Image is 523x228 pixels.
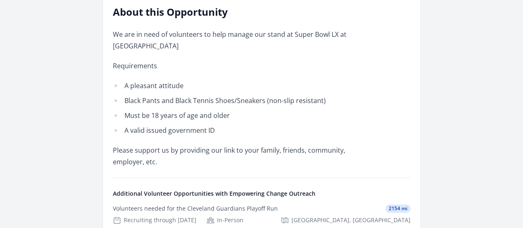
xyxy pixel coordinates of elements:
div: Recruiting through [DATE] [113,216,196,224]
li: Black Pants and Black Tennis Shoes/Sneakers (non-slip resistant) [113,95,355,106]
li: A valid issued government ID [113,125,355,136]
div: In-Person [206,216,244,224]
p: We are in need of volunteers to help manage our stand at Super Bowl LX at [GEOGRAPHIC_DATA] [113,29,355,52]
li: Must be 18 years of age and older [113,110,355,121]
span: 2154 mi [385,204,411,213]
span: [GEOGRAPHIC_DATA], [GEOGRAPHIC_DATA] [291,216,411,224]
div: Volunteers needed for the Cleveland Guardians Playoff Run [113,204,278,213]
h2: About this Opportunity [113,5,355,19]
p: Please support us by providing our link to your family, friends, community, employer, etc. [113,144,355,168]
p: Requirements [113,60,355,72]
li: A pleasant attitude [113,80,355,91]
h4: Additional Volunteer Opportunities with Empowering Change Outreach [113,190,411,198]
